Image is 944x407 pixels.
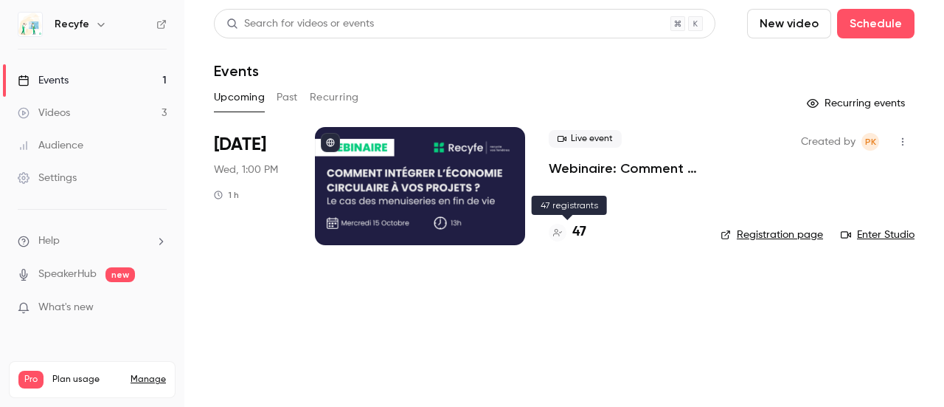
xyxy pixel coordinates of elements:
[721,228,823,242] a: Registration page
[18,371,44,389] span: Pro
[861,133,879,151] span: Pauline KATCHAVENDA
[52,374,122,386] span: Plan usage
[214,86,265,109] button: Upcoming
[18,106,70,120] div: Videos
[865,133,876,151] span: PK
[18,171,77,185] div: Settings
[214,163,278,177] span: Wed, 1:00 PM
[18,73,69,88] div: Events
[310,86,359,109] button: Recurring
[38,267,97,282] a: SpeakerHub
[747,9,831,38] button: New video
[105,267,135,282] span: new
[226,16,374,32] div: Search for videos or events
[18,138,83,153] div: Audience
[55,17,89,32] h6: Recyfe
[38,300,94,315] span: What's new
[214,62,259,80] h1: Events
[18,233,167,249] li: help-dropdown-opener
[277,86,298,109] button: Past
[214,133,266,157] span: [DATE]
[149,301,167,315] iframe: Noticeable Trigger
[549,160,697,177] a: Webinaire: Comment intégrer l'économie circulaire dans vos projets ?
[549,222,586,242] a: 47
[841,228,914,242] a: Enter Studio
[800,92,914,115] button: Recurring events
[214,127,291,245] div: Oct 15 Wed, 1:00 PM (Europe/Paris)
[572,222,586,242] h4: 47
[801,133,855,151] span: Created by
[131,374,166,386] a: Manage
[549,130,622,148] span: Live event
[38,233,60,249] span: Help
[18,13,42,36] img: Recyfe
[837,9,914,38] button: Schedule
[214,189,239,201] div: 1 h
